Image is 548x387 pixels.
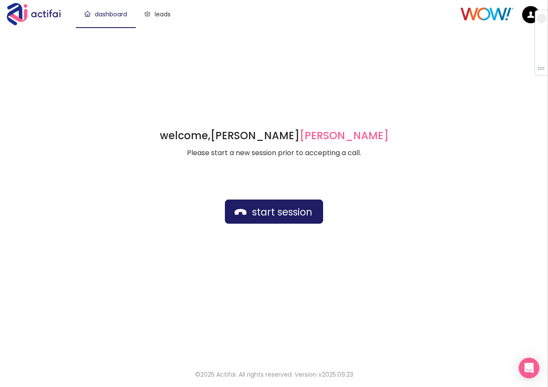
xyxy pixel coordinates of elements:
span: [PERSON_NAME] [299,128,389,143]
img: Actifai Logo [7,3,69,25]
h1: welcome, [160,129,389,143]
a: leads [144,10,171,19]
button: start session [225,200,323,224]
img: Client Logo [461,7,514,21]
div: Open Intercom Messenger [519,358,539,378]
p: Please start a new session prior to accepting a call. [160,148,389,158]
img: default.png [522,6,539,23]
strong: [PERSON_NAME] [210,128,389,143]
a: dashboard [84,10,127,19]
